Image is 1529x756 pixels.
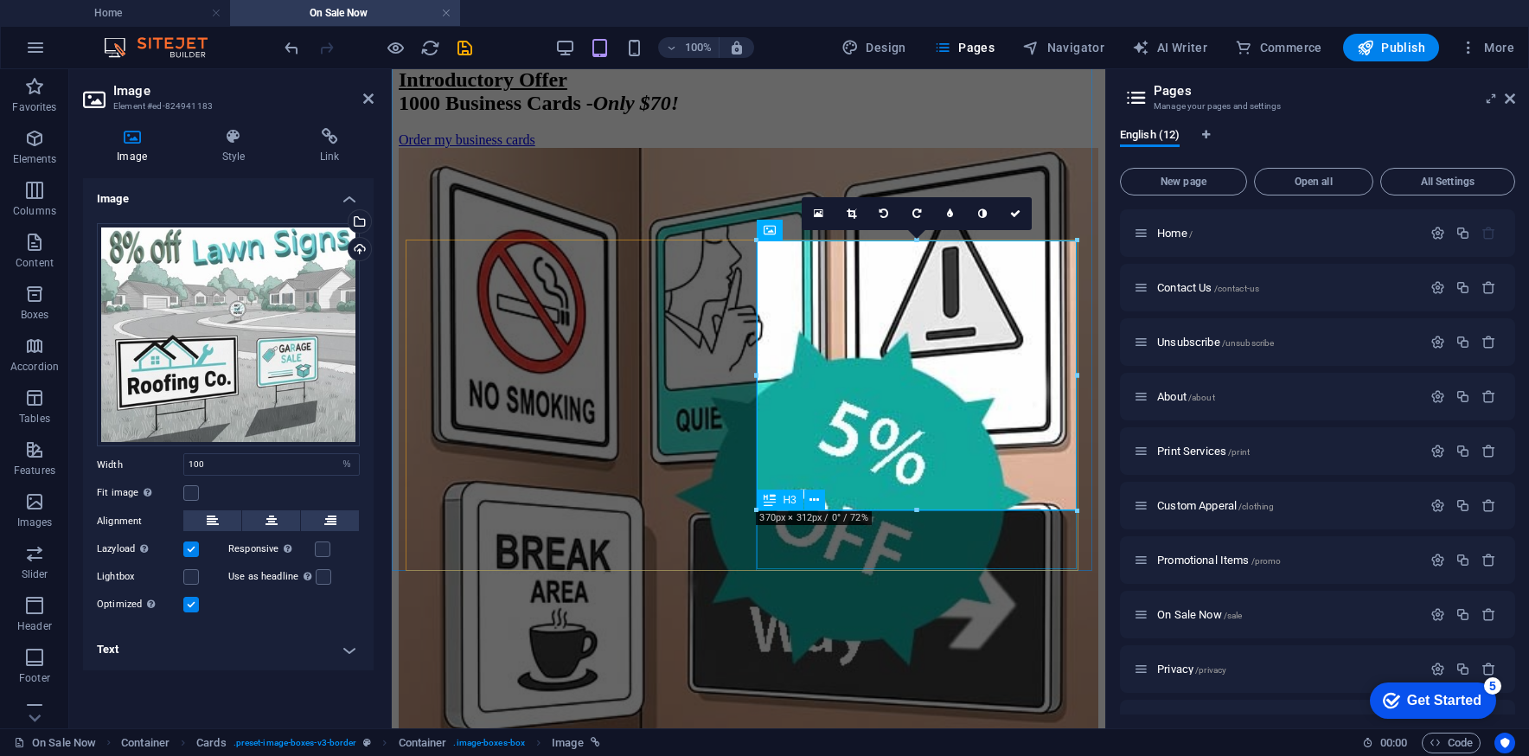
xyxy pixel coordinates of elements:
[1455,662,1470,676] div: Duplicate
[1481,662,1496,676] div: Remove
[1154,83,1515,99] h2: Pages
[1157,390,1215,403] span: Click to open page
[1015,34,1111,61] button: Navigator
[1157,281,1259,294] span: Click to open page
[113,83,374,99] h2: Image
[97,511,183,532] label: Alignment
[1455,498,1470,513] div: Duplicate
[966,197,999,230] a: Greyscale
[1262,176,1366,187] span: Open all
[1152,609,1422,620] div: On Sale Now/sale
[1157,336,1274,349] span: Click to open page
[1152,445,1422,457] div: Print Services/print
[867,197,900,230] a: Rotate left 90°
[729,40,745,55] i: On resize automatically adjust zoom level to fit chosen device.
[196,733,226,753] span: Click to select. Double-click to edit
[1481,226,1496,240] div: The startpage cannot be deleted
[1481,335,1496,349] div: Remove
[1157,227,1193,240] span: Click to open page
[14,9,140,45] div: Get Started 5 items remaining, 0% complete
[1152,663,1422,675] div: Privacy/privacy
[1380,168,1515,195] button: All Settings
[51,19,125,35] div: Get Started
[1481,607,1496,622] div: Remove
[17,619,52,633] p: Header
[1238,502,1274,511] span: /clothing
[454,37,475,58] button: save
[1430,607,1445,622] div: Settings
[841,39,906,56] span: Design
[363,738,371,747] i: This element is a customizable preset
[230,3,460,22] h4: On Sale Now
[802,197,835,230] a: Select files from the file manager, stock photos, or upload file(s)
[234,733,357,753] span: . preset-image-boxes-v3-border
[1224,611,1243,620] span: /sale
[16,256,54,270] p: Content
[1453,34,1521,61] button: More
[228,539,315,560] label: Responsive
[10,360,59,374] p: Accordion
[1228,447,1250,457] span: /print
[97,594,183,615] label: Optimized
[188,128,285,164] h4: Style
[83,128,188,164] h4: Image
[1254,168,1373,195] button: Open all
[97,223,360,446] div: Cloroplast-OtqOhPMgpilWZZWByJcF4w.jpg
[420,38,440,58] i: Reload page
[1222,338,1275,348] span: /unsubscribe
[835,34,913,61] button: Design
[83,629,374,670] h4: Text
[1022,39,1104,56] span: Navigator
[1422,733,1481,753] button: Code
[399,733,447,753] span: Click to select. Double-click to edit
[1455,553,1470,567] div: Duplicate
[13,204,56,218] p: Columns
[1157,608,1242,621] span: Click to open page
[1228,34,1329,61] button: Commerce
[1214,284,1260,293] span: /contact-us
[19,412,50,426] p: Tables
[14,733,96,753] a: Click to cancel selection. Double-click to open Pages
[1392,736,1395,749] span: :
[1430,280,1445,295] div: Settings
[1362,733,1408,753] h6: Session time
[1157,663,1226,676] span: Click to open page
[1152,227,1422,239] div: Home/
[1481,498,1496,513] div: Remove
[97,567,183,587] label: Lightbox
[1430,733,1473,753] span: Code
[1430,335,1445,349] div: Settings
[1481,444,1496,458] div: Remove
[658,37,720,58] button: 100%
[552,733,583,753] span: Click to select. Double-click to edit
[591,738,600,747] i: This element is linked
[1120,128,1515,161] div: Language Tabs
[1251,556,1282,566] span: /promo
[1455,280,1470,295] div: Duplicate
[1152,336,1422,348] div: Unsubscribe/unsubscribe
[1235,39,1322,56] span: Commerce
[455,38,475,58] i: Save (Ctrl+S)
[927,34,1001,61] button: Pages
[14,464,55,477] p: Features
[1128,176,1239,187] span: New page
[282,38,302,58] i: Undo: Change image (Ctrl+Z)
[97,539,183,560] label: Lazyload
[1430,226,1445,240] div: Settings
[99,37,229,58] img: Editor Logo
[1157,445,1250,458] span: Click to open page
[1152,500,1422,511] div: Custom Apperal/clothing
[97,483,183,503] label: Fit image
[1152,391,1422,402] div: About/about
[1189,229,1193,239] span: /
[22,567,48,581] p: Slider
[1157,499,1274,512] span: Click to open page
[385,37,406,58] button: Click here to leave preview mode and continue editing
[1455,389,1470,404] div: Duplicate
[1481,280,1496,295] div: Remove
[1152,554,1422,566] div: Promotional Items/promo
[281,37,302,58] button: undo
[121,733,170,753] span: Click to select. Double-click to edit
[1481,553,1496,567] div: Remove
[83,178,374,209] h4: Image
